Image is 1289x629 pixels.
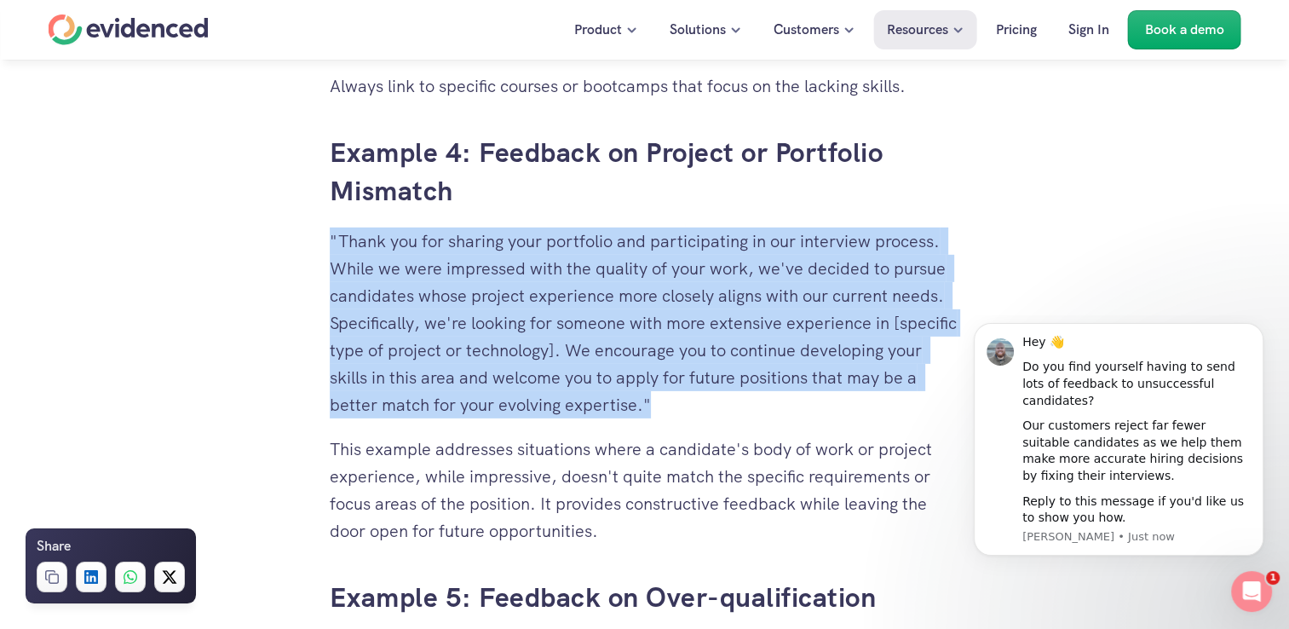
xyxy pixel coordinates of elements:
iframe: Intercom notifications message [948,314,1289,583]
h3: Example 4: Feedback on Project or Portfolio Mismatch [330,134,960,211]
p: Customers [774,19,839,41]
p: This example addresses situations where a candidate's body of work or project experience, while i... [330,436,960,545]
p: Pricing [996,19,1037,41]
a: Sign In [1056,10,1122,49]
p: Watch a quick demo [755,81,879,103]
p: Product [574,19,622,41]
a: Pricing [983,10,1050,49]
a: Book a demo [1128,10,1241,49]
a: Home [49,14,209,45]
h3: Example 5: Feedback on Over-qualification [330,579,960,617]
p: Sign In [1068,19,1109,41]
h4: Want to make more accurate hiring decisions? [371,78,721,106]
p: Resources [887,19,948,41]
p: "Thank you for sharing your portfolio and participating in our interview process. While we were i... [330,228,960,418]
a: Watch a quick demo [738,72,918,112]
p: Book a demo [1145,19,1224,41]
h6: Share [37,535,71,557]
iframe: Intercom live chat [1231,571,1272,612]
span: 1 [1266,571,1280,585]
p: Solutions [670,19,726,41]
